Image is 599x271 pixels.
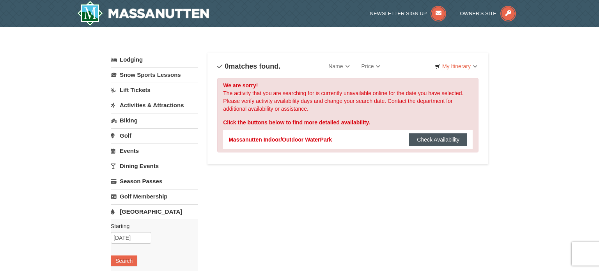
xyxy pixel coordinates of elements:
a: Activities & Attractions [111,98,198,112]
a: Golf [111,128,198,143]
a: Massanutten Resort [77,1,209,26]
span: Newsletter Sign Up [370,11,427,16]
a: My Itinerary [430,60,482,72]
strong: We are sorry! [223,82,258,89]
img: Massanutten Resort Logo [77,1,209,26]
span: 0 [225,62,229,70]
button: Check Availability [409,133,467,146]
a: Season Passes [111,174,198,188]
a: Biking [111,113,198,128]
a: Lift Tickets [111,83,198,97]
button: Search [111,255,137,266]
a: Dining Events [111,159,198,173]
a: Golf Membership [111,189,198,204]
div: Massanutten Indoor/Outdoor WaterPark [229,136,332,143]
a: [GEOGRAPHIC_DATA] [111,204,198,219]
a: Price [356,58,386,74]
h4: matches found. [217,62,280,70]
div: Click the buttons below to find more detailed availability. [223,119,473,126]
a: Snow Sports Lessons [111,67,198,82]
a: Owner's Site [460,11,516,16]
span: Owner's Site [460,11,497,16]
a: Events [111,143,198,158]
a: Name [323,58,355,74]
a: Lodging [111,53,198,67]
label: Starting [111,222,192,230]
div: The activity that you are searching for is currently unavailable online for the date you have sel... [217,78,478,152]
a: Newsletter Sign Up [370,11,447,16]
